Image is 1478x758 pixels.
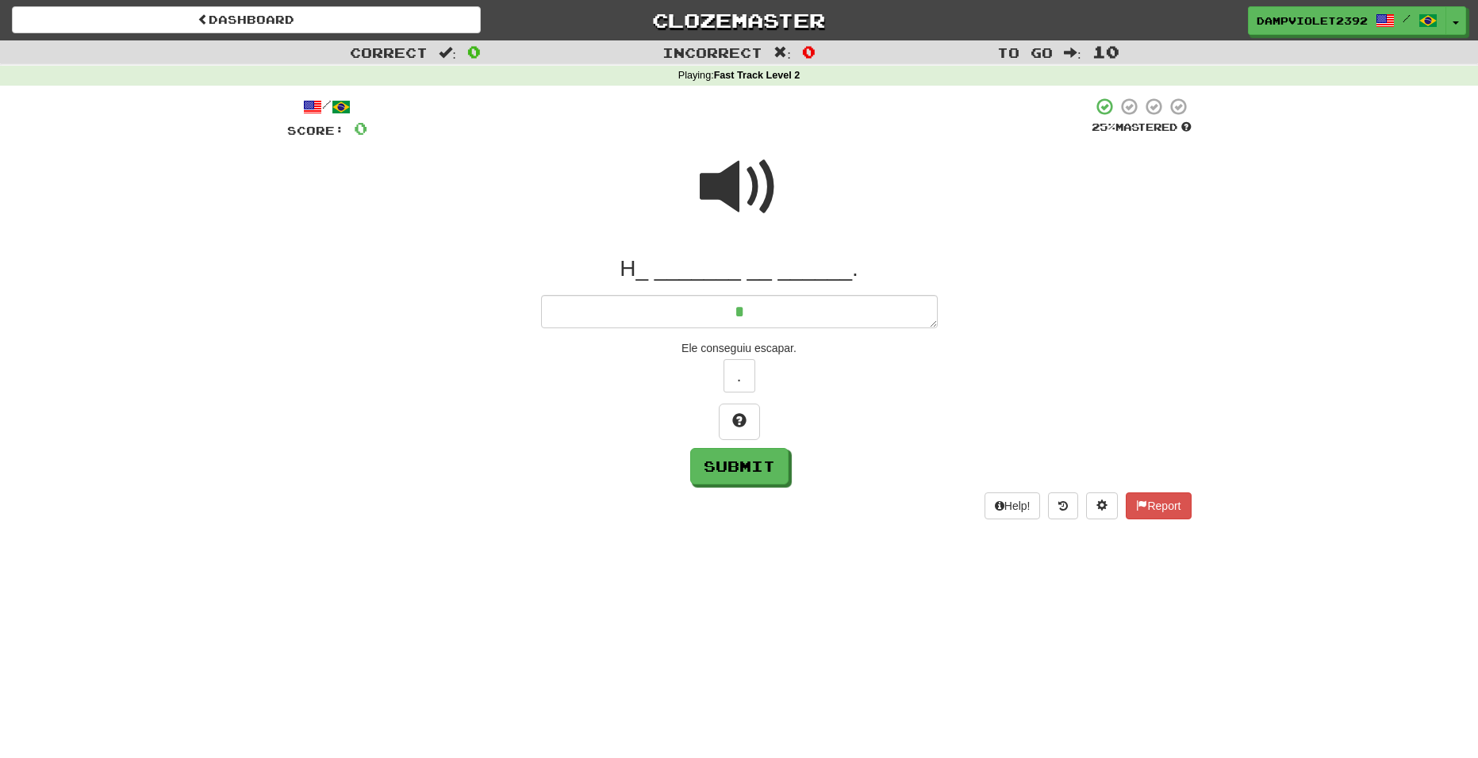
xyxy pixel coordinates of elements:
[690,448,789,484] button: Submit
[724,359,755,392] button: .
[1248,6,1446,35] a: DampViolet2392 /
[287,97,367,117] div: /
[350,44,428,60] span: Correct
[1064,46,1081,59] span: :
[287,124,344,137] span: Score:
[802,42,816,61] span: 0
[1092,121,1115,133] span: 25 %
[997,44,1053,60] span: To go
[1257,13,1368,28] span: DampViolet2392
[287,255,1192,283] div: H_ _______ __ ______.
[467,42,481,61] span: 0
[12,6,481,33] a: Dashboard
[1403,13,1411,24] span: /
[287,340,1192,356] div: Ele conseguiu escapar.
[1092,42,1119,61] span: 10
[439,46,456,59] span: :
[719,404,760,440] button: Hint!
[985,492,1041,519] button: Help!
[354,118,367,138] span: 0
[662,44,762,60] span: Incorrect
[1048,492,1078,519] button: Round history (alt+y)
[1126,492,1191,519] button: Report
[1092,121,1192,135] div: Mastered
[714,70,800,81] strong: Fast Track Level 2
[774,46,791,59] span: :
[505,6,973,34] a: Clozemaster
